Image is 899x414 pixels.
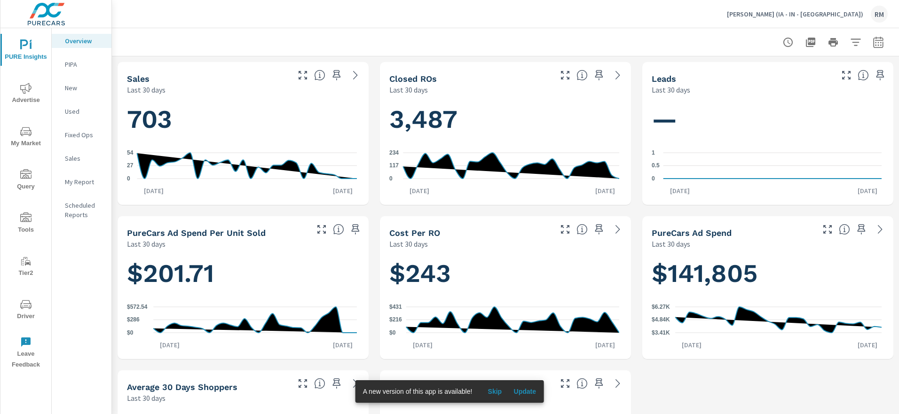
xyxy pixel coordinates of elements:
[333,224,344,235] span: Average cost of advertising per each vehicle sold at the dealer over the selected date range. The...
[652,238,690,250] p: Last 30 days
[65,60,104,69] p: PIPA
[652,103,884,135] h1: —
[389,84,428,95] p: Last 30 days
[3,336,48,370] span: Leave Feedback
[329,376,344,391] span: Save this to your personalized report
[127,382,237,392] h5: Average 30 Days Shoppers
[348,222,363,237] span: Save this to your personalized report
[389,238,428,250] p: Last 30 days
[589,340,622,350] p: [DATE]
[0,28,51,374] div: nav menu
[127,329,134,336] text: $0
[314,378,325,389] span: A rolling 30 day total of daily Shoppers on the dealership website, averaged over the selected da...
[513,387,536,396] span: Update
[873,68,888,83] span: Save this to your personalized report
[851,340,884,350] p: [DATE]
[127,317,140,323] text: $286
[314,70,325,81] span: Number of vehicles sold by the dealership over the selected date range. [Source: This data is sou...
[652,228,732,238] h5: PureCars Ad Spend
[52,175,111,189] div: My Report
[510,384,540,399] button: Update
[52,57,111,71] div: PIPA
[153,340,186,350] p: [DATE]
[480,384,510,399] button: Skip
[314,222,329,237] button: Make Fullscreen
[52,81,111,95] div: New
[652,258,884,289] h1: $141,805
[873,222,888,237] a: See more details in report
[801,33,820,52] button: "Export Report to PDF"
[858,70,869,81] span: Number of Leads generated from PureCars Tools for the selected dealership group over the selected...
[610,376,625,391] a: See more details in report
[389,175,393,182] text: 0
[65,83,104,93] p: New
[839,224,850,235] span: Total cost of media for all PureCars channels for the selected dealership group over the selected...
[389,74,437,84] h5: Closed ROs
[663,186,696,195] p: [DATE]
[389,149,399,156] text: 234
[3,169,48,192] span: Query
[52,104,111,118] div: Used
[675,340,708,350] p: [DATE]
[576,224,588,235] span: Average cost incurred by the dealership from each Repair Order closed over the selected date rang...
[652,304,670,310] text: $6.27K
[65,107,104,116] p: Used
[127,175,130,182] text: 0
[389,258,622,289] h1: $243
[389,228,440,238] h5: Cost per RO
[727,10,863,18] p: [PERSON_NAME] (IA - IN - [GEOGRAPHIC_DATA])
[389,163,399,169] text: 117
[326,340,359,350] p: [DATE]
[389,103,622,135] h1: 3,487
[652,163,660,169] text: 0.5
[127,304,148,310] text: $572.54
[3,39,48,62] span: PURE Insights
[389,316,402,323] text: $216
[851,186,884,195] p: [DATE]
[127,149,134,156] text: 54
[854,222,869,237] span: Save this to your personalized report
[610,68,625,83] a: See more details in report
[295,68,310,83] button: Make Fullscreen
[3,126,48,149] span: My Market
[137,186,170,195] p: [DATE]
[326,186,359,195] p: [DATE]
[3,212,48,235] span: Tools
[839,68,854,83] button: Make Fullscreen
[846,33,865,52] button: Apply Filters
[52,34,111,48] div: Overview
[576,378,588,389] span: Total sales revenue over the selected date range. [Source: This data is sourced from the dealer’s...
[348,376,363,391] a: See more details in report
[652,175,655,182] text: 0
[652,149,655,156] text: 1
[558,376,573,391] button: Make Fullscreen
[652,74,676,84] h5: Leads
[3,299,48,322] span: Driver
[65,154,104,163] p: Sales
[348,68,363,83] a: See more details in report
[52,151,111,165] div: Sales
[820,222,835,237] button: Make Fullscreen
[127,228,266,238] h5: PureCars Ad Spend Per Unit Sold
[869,33,888,52] button: Select Date Range
[558,222,573,237] button: Make Fullscreen
[406,340,439,350] p: [DATE]
[127,238,166,250] p: Last 30 days
[127,258,359,289] h1: $201.71
[3,256,48,279] span: Tier2
[363,388,473,395] span: A new version of this app is available!
[591,376,607,391] span: Save this to your personalized report
[871,6,888,23] div: RM
[65,177,104,187] p: My Report
[65,201,104,219] p: Scheduled Reports
[389,304,402,310] text: $431
[65,130,104,140] p: Fixed Ops
[483,387,506,396] span: Skip
[652,84,690,95] p: Last 30 days
[127,84,166,95] p: Last 30 days
[589,186,622,195] p: [DATE]
[652,317,670,323] text: $4.84K
[3,83,48,106] span: Advertise
[329,68,344,83] span: Save this to your personalized report
[295,376,310,391] button: Make Fullscreen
